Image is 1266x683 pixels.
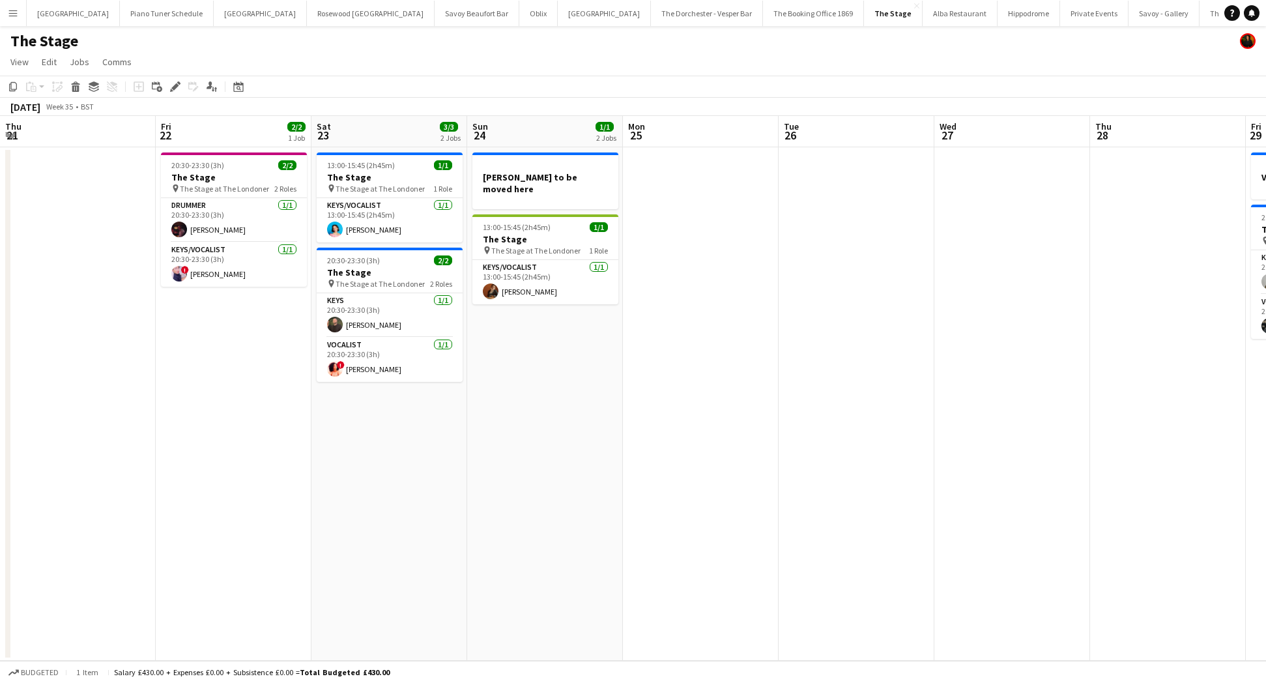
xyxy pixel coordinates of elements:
[72,667,103,677] span: 1 item
[472,260,618,304] app-card-role: Keys/Vocalist1/113:00-15:45 (2h45m)[PERSON_NAME]
[435,1,519,26] button: Savoy Beaufort Bar
[472,153,618,209] app-job-card: [PERSON_NAME] to be moved here
[651,1,763,26] button: The Dorchester - Vesper Bar
[472,121,488,132] span: Sun
[317,248,463,382] app-job-card: 20:30-23:30 (3h)2/2The Stage The Stage at The Londoner2 RolesKeys1/120:30-23:30 (3h)[PERSON_NAME]...
[596,122,614,132] span: 1/1
[558,1,651,26] button: [GEOGRAPHIC_DATA]
[327,160,395,170] span: 13:00-15:45 (2h45m)
[317,171,463,183] h3: The Stage
[763,1,864,26] button: The Booking Office 1869
[10,56,29,68] span: View
[491,246,581,255] span: The Stage at The Londoner
[923,1,998,26] button: Alba Restaurant
[472,233,618,245] h3: The Stage
[159,128,171,143] span: 22
[938,128,957,143] span: 27
[42,56,57,68] span: Edit
[626,128,645,143] span: 25
[307,1,435,26] button: Rosewood [GEOGRAPHIC_DATA]
[519,1,558,26] button: Oblix
[470,128,488,143] span: 24
[433,184,452,194] span: 1 Role
[161,242,307,287] app-card-role: Keys/Vocalist1/120:30-23:30 (3h)![PERSON_NAME]
[36,53,62,70] a: Edit
[1095,121,1112,132] span: Thu
[161,121,171,132] span: Fri
[782,128,799,143] span: 26
[102,56,132,68] span: Comms
[317,153,463,242] app-job-card: 13:00-15:45 (2h45m)1/1The Stage The Stage at The Londoner1 RoleKeys/Vocalist1/113:00-15:45 (2h45m...
[472,171,618,195] h3: [PERSON_NAME] to be moved here
[171,160,224,170] span: 20:30-23:30 (3h)
[440,133,461,143] div: 2 Jobs
[287,122,306,132] span: 2/2
[10,100,40,113] div: [DATE]
[317,338,463,382] app-card-role: Vocalist1/120:30-23:30 (3h)![PERSON_NAME]
[161,171,307,183] h3: The Stage
[317,198,463,242] app-card-role: Keys/Vocalist1/113:00-15:45 (2h45m)[PERSON_NAME]
[161,198,307,242] app-card-role: Drummer1/120:30-23:30 (3h)[PERSON_NAME]
[180,184,269,194] span: The Stage at The Londoner
[434,160,452,170] span: 1/1
[940,121,957,132] span: Wed
[81,102,94,111] div: BST
[1251,121,1261,132] span: Fri
[784,121,799,132] span: Tue
[10,31,78,51] h1: The Stage
[65,53,94,70] a: Jobs
[440,122,458,132] span: 3/3
[181,266,189,274] span: !
[114,667,390,677] div: Salary £430.00 + Expenses £0.00 + Subsistence £0.00 =
[864,1,923,26] button: The Stage
[998,1,1060,26] button: Hippodrome
[1240,33,1256,49] app-user-avatar: Celine Amara
[315,128,331,143] span: 23
[1093,128,1112,143] span: 28
[336,184,425,194] span: The Stage at The Londoner
[1060,1,1129,26] button: Private Events
[7,665,61,680] button: Budgeted
[5,53,34,70] a: View
[596,133,616,143] div: 2 Jobs
[43,102,76,111] span: Week 35
[430,279,452,289] span: 2 Roles
[337,361,345,369] span: !
[5,121,22,132] span: Thu
[214,1,307,26] button: [GEOGRAPHIC_DATA]
[3,128,22,143] span: 21
[472,214,618,304] app-job-card: 13:00-15:45 (2h45m)1/1The Stage The Stage at The Londoner1 RoleKeys/Vocalist1/113:00-15:45 (2h45m...
[590,222,608,232] span: 1/1
[628,121,645,132] span: Mon
[589,246,608,255] span: 1 Role
[336,279,425,289] span: The Stage at The Londoner
[317,293,463,338] app-card-role: Keys1/120:30-23:30 (3h)[PERSON_NAME]
[1249,128,1261,143] span: 29
[21,668,59,677] span: Budgeted
[317,267,463,278] h3: The Stage
[97,53,137,70] a: Comms
[27,1,120,26] button: [GEOGRAPHIC_DATA]
[1129,1,1200,26] button: Savoy - Gallery
[327,255,380,265] span: 20:30-23:30 (3h)
[483,222,551,232] span: 13:00-15:45 (2h45m)
[278,160,296,170] span: 2/2
[274,184,296,194] span: 2 Roles
[300,667,390,677] span: Total Budgeted £430.00
[70,56,89,68] span: Jobs
[120,1,214,26] button: Piano Tuner Schedule
[161,153,307,287] app-job-card: 20:30-23:30 (3h)2/2The Stage The Stage at The Londoner2 RolesDrummer1/120:30-23:30 (3h)[PERSON_NA...
[317,121,331,132] span: Sat
[434,255,452,265] span: 2/2
[288,133,305,143] div: 1 Job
